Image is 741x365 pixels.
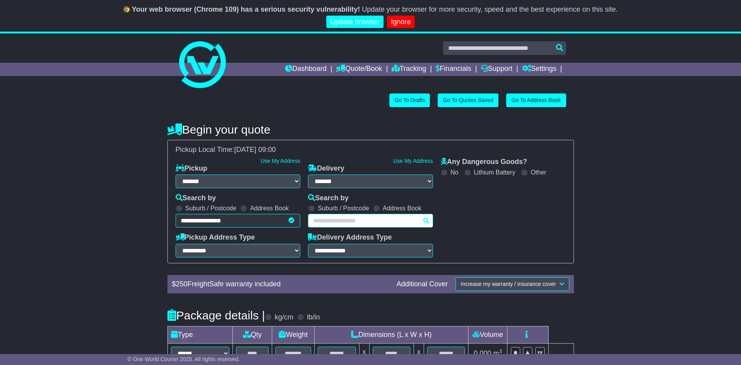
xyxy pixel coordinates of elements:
label: Address Book [383,205,422,212]
label: Delivery [308,164,344,173]
label: Search by [308,194,348,203]
a: Support [481,63,512,76]
h4: Begin your quote [167,123,574,136]
label: Pickup [176,164,208,173]
td: Dimensions (L x W x H) [315,326,468,343]
a: Quote/Book [336,63,382,76]
label: No [451,169,458,176]
label: Delivery Address Type [308,233,392,242]
label: kg/cm [275,313,293,322]
div: Pickup Local Time: [172,146,570,154]
a: Use My Address [393,158,433,164]
a: Tracking [392,63,426,76]
label: lb/in [307,313,320,322]
a: Ignore [387,16,415,28]
td: Qty [232,326,272,343]
span: [DATE] 09:00 [234,146,276,153]
td: Type [167,326,232,343]
label: Suburb / Postcode [318,205,369,212]
b: Your web browser (Chrome 109) has a serious security vulnerability! [132,5,360,13]
sup: 3 [499,348,502,354]
a: Dashboard [285,63,327,76]
a: Financials [436,63,471,76]
div: Additional Cover [393,280,452,289]
label: Any Dangerous Goods? [441,158,527,166]
a: Go To Quotes Saved [438,93,498,107]
label: Lithium Battery [474,169,516,176]
a: Settings [522,63,556,76]
span: Increase my warranty / insurance cover [461,281,556,287]
td: Volume [468,326,507,343]
label: Search by [176,194,216,203]
span: m [493,349,502,357]
span: 0.000 [474,349,491,357]
a: Use My Address [260,158,300,164]
span: 250 [176,280,188,288]
a: Go To Address Book [506,93,566,107]
td: x [359,343,369,363]
td: Weight [272,326,315,343]
span: © One World Courier 2025. All rights reserved. [127,356,240,362]
a: Update browser [326,16,384,28]
label: Address Book [250,205,289,212]
label: Other [531,169,546,176]
label: Suburb / Postcode [185,205,237,212]
button: Increase my warranty / insurance cover [456,277,569,291]
h4: Package details | [167,309,265,322]
label: Pickup Address Type [176,233,255,242]
td: x [414,343,424,363]
a: Go To Drafts [389,93,430,107]
div: $ FreightSafe warranty included [168,280,393,289]
span: Update your browser for more security, speed and the best experience on this site. [362,5,618,13]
